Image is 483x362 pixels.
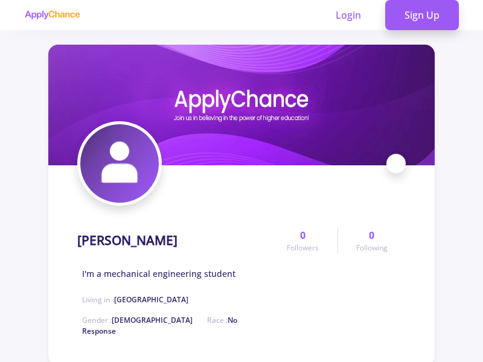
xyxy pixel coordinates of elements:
span: I'm a mechanical engineering student [82,267,235,280]
span: Living in : [82,294,188,305]
span: Race : [82,315,237,336]
a: 0Following [337,228,406,253]
img: applychance logo text only [24,10,80,20]
span: No Response [82,315,237,336]
span: Following [356,243,388,253]
img: Ebrahim Azarangavatar [80,124,159,203]
span: Followers [287,243,319,253]
span: 0 [369,228,374,243]
a: 0Followers [269,228,337,253]
img: Ebrahim Azarangcover image [48,45,435,165]
span: Gender : [82,315,193,325]
span: [DEMOGRAPHIC_DATA] [112,315,193,325]
span: 0 [300,228,305,243]
h1: [PERSON_NAME] [77,233,178,248]
span: [GEOGRAPHIC_DATA] [114,294,188,305]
